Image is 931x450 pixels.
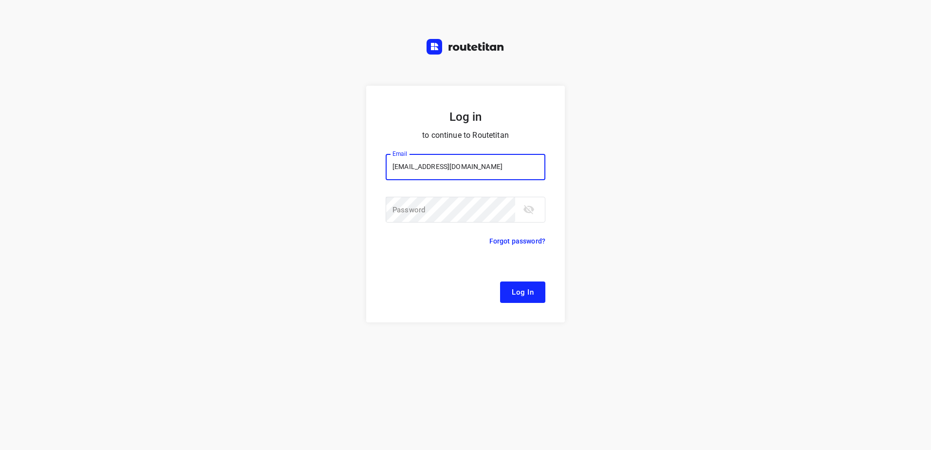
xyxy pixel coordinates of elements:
img: Routetitan [427,39,504,55]
p: to continue to Routetitan [386,129,545,142]
button: Log In [500,281,545,303]
button: toggle password visibility [519,200,539,219]
p: Forgot password? [489,235,545,247]
h5: Log in [386,109,545,125]
span: Log In [512,286,534,299]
